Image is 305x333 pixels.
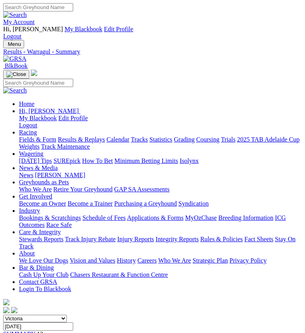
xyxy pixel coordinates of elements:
[3,26,302,40] div: My Account
[19,278,57,285] a: Contact GRSA
[8,41,21,47] span: Menu
[19,143,40,150] a: Weights
[19,264,54,271] a: Bar & Dining
[237,136,299,143] a: 2025 TAB Adelaide Cup
[19,179,69,185] a: Greyhounds as Pets
[3,62,28,69] a: BlkBook
[19,172,33,178] a: News
[11,307,17,313] img: twitter.svg
[19,207,40,214] a: Industry
[221,136,235,143] a: Trials
[19,108,79,114] span: Hi, [PERSON_NAME]
[114,157,178,164] a: Minimum Betting Limits
[180,157,199,164] a: Isolynx
[3,48,302,55] a: Results - Warragul - Summary
[19,271,302,278] div: Bar & Dining
[64,26,102,32] a: My Blackbook
[3,3,73,11] input: Search
[19,108,80,114] a: Hi, [PERSON_NAME]
[178,200,208,207] a: Syndication
[35,172,85,178] a: [PERSON_NAME]
[3,33,21,40] a: Logout
[53,186,113,193] a: Retire Your Greyhound
[70,271,168,278] a: Chasers Restaurant & Function Centre
[3,40,24,48] button: Toggle navigation
[19,157,302,165] div: Wagering
[19,214,286,228] a: ICG Outcomes
[31,70,37,76] img: logo-grsa-white.png
[19,250,35,257] a: About
[127,214,184,221] a: Applications & Forms
[131,136,148,143] a: Tracks
[3,11,27,19] img: Search
[19,115,302,129] div: Hi, [PERSON_NAME]
[58,136,105,143] a: Results & Replays
[53,157,80,164] a: SUREpick
[114,200,177,207] a: Purchasing a Greyhound
[150,136,172,143] a: Statistics
[19,129,37,136] a: Racing
[19,236,302,250] div: Care & Integrity
[19,150,44,157] a: Wagering
[19,200,302,207] div: Get Involved
[19,286,71,292] a: Login To Blackbook
[19,172,302,179] div: News & Media
[174,136,195,143] a: Grading
[19,136,302,150] div: Racing
[244,236,273,242] a: Fact Sheets
[196,136,220,143] a: Coursing
[19,214,81,221] a: Bookings & Scratchings
[41,143,90,150] a: Track Maintenance
[3,70,29,79] button: Toggle navigation
[218,214,273,221] a: Breeding Information
[19,100,34,107] a: Home
[19,157,52,164] a: [DATE] Tips
[19,257,68,264] a: We Love Our Dogs
[19,122,37,129] a: Logout
[19,165,58,171] a: News & Media
[19,271,68,278] a: Cash Up Your Club
[114,186,170,193] a: GAP SA Assessments
[19,229,61,235] a: Care & Integrity
[19,257,302,264] div: About
[19,214,302,229] div: Industry
[3,79,73,87] input: Search
[155,236,199,242] a: Integrity Reports
[193,257,228,264] a: Strategic Plan
[19,115,57,121] a: My Blackbook
[200,236,243,242] a: Rules & Policies
[185,214,217,221] a: MyOzChase
[5,62,28,69] span: BlkBook
[137,257,157,264] a: Careers
[117,257,136,264] a: History
[82,214,125,221] a: Schedule of Fees
[104,26,133,32] a: Edit Profile
[3,26,63,32] span: Hi, [PERSON_NAME]
[19,193,52,200] a: Get Involved
[19,200,66,207] a: Become an Owner
[70,257,115,264] a: Vision and Values
[82,157,113,164] a: How To Bet
[3,322,73,331] input: Select date
[19,136,56,143] a: Fields & Form
[3,55,27,62] img: GRSA
[19,236,63,242] a: Stewards Reports
[117,236,154,242] a: Injury Reports
[68,200,113,207] a: Become a Trainer
[6,71,26,78] img: Close
[46,221,72,228] a: Race Safe
[3,307,9,313] img: facebook.svg
[65,236,116,242] a: Track Injury Rebate
[229,257,267,264] a: Privacy Policy
[19,236,296,250] a: Stay On Track
[106,136,129,143] a: Calendar
[158,257,191,264] a: Who We Are
[3,87,27,94] img: Search
[19,186,302,193] div: Greyhounds as Pets
[19,186,52,193] a: Who We Are
[59,115,88,121] a: Edit Profile
[3,299,9,305] img: logo-grsa-white.png
[3,19,35,25] a: My Account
